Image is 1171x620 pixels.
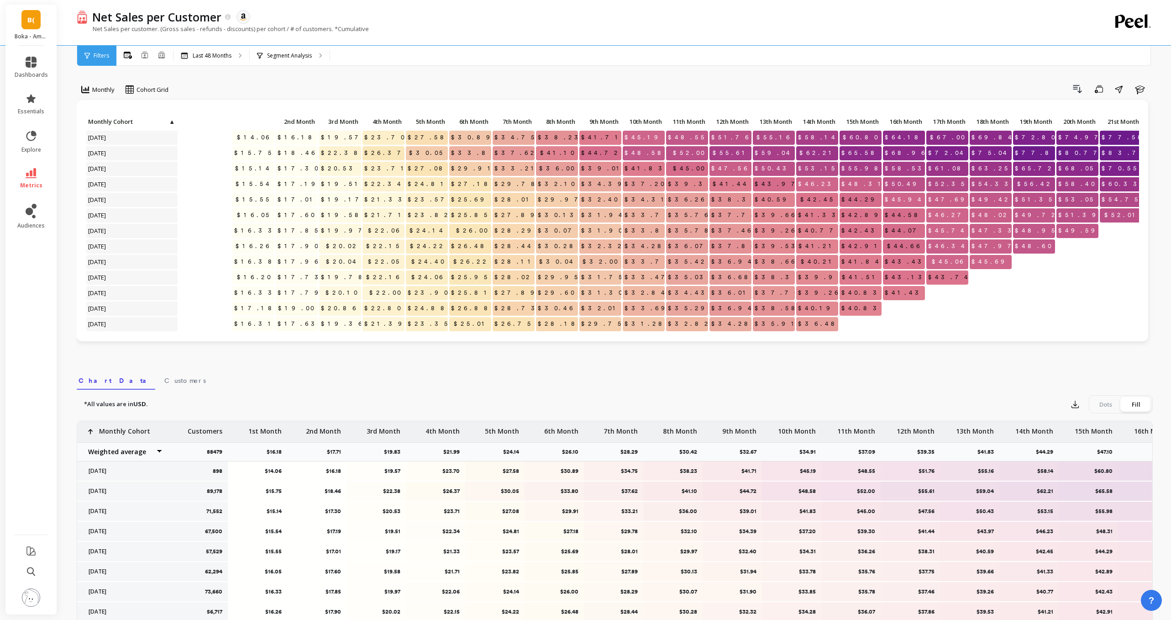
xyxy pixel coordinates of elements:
span: 8th Month [538,118,575,125]
span: $52.35 [926,177,970,191]
span: $16.38 [232,255,280,269]
span: $26.00 [454,224,491,238]
span: $63.25 [970,162,1013,175]
span: $32.40 [579,193,621,207]
span: $16.33 [232,286,280,300]
span: $55.98 [840,162,887,175]
span: $45.94 [883,193,926,207]
div: Toggle SortBy [796,115,839,129]
span: dashboards [15,71,48,79]
span: $41.10 [538,146,578,160]
span: $37.20 [623,177,668,191]
span: $22.06 [366,224,404,238]
span: $26.22 [452,255,491,269]
span: $41.33 [796,208,844,222]
span: essentials [18,108,44,115]
span: $20.53 [319,162,361,175]
span: $70.55 [1100,162,1142,175]
span: Filters [94,52,109,59]
span: $41.84 [840,255,884,269]
span: $45.00 [671,162,708,175]
span: $72.80 [1013,131,1059,144]
span: $42.43 [840,224,883,238]
span: $18.46 [276,146,320,160]
span: $17.60 [276,208,318,222]
span: $44.29 [840,193,883,207]
span: $44.72 [579,146,623,160]
span: $37.75 [709,208,760,222]
span: $60.80 [841,131,882,144]
div: Toggle SortBy [926,115,969,129]
span: $17.30 [276,162,322,175]
span: $15.54 [234,177,274,191]
div: Toggle SortBy [1013,115,1056,129]
span: [DATE] [86,131,109,144]
span: $30.13 [536,208,582,222]
span: $43.43 [883,255,930,269]
span: $36.00 [537,162,578,175]
span: $44.66 [885,239,925,253]
span: 16th Month [885,118,922,125]
div: Toggle SortBy [1056,115,1099,129]
span: $31.75 [579,270,627,284]
p: 5th Month [406,115,448,128]
span: $17.73 [276,270,327,284]
span: $15.55 [234,193,274,207]
p: Net Sales per customer. (Gross sales - refunds - discounts) per cohort / # of customers. *Cumulative [77,25,369,33]
span: $69.84 [970,131,1017,144]
span: $40.21 [799,255,838,269]
span: $39.26 [753,224,800,238]
span: $30.04 [537,255,578,269]
span: $45.19 [623,131,667,144]
span: $39.01 [579,162,626,175]
span: $53.15 [796,162,840,175]
span: $34.28 [623,239,670,253]
span: $36.68 [709,270,756,284]
span: $17.85 [276,224,323,238]
span: $22.16 [364,270,404,284]
span: B( [27,15,35,25]
span: $17.01 [276,193,319,207]
span: $29.95 [536,270,583,284]
span: $34.75 [493,131,540,144]
span: $20.10 [324,286,361,300]
p: Segment Analysis [267,52,312,59]
span: 10th Month [625,118,662,125]
span: $83.76 [1100,146,1150,160]
p: 6th Month [449,115,491,128]
span: $28.29 [493,224,540,238]
span: $33.78 [623,208,677,222]
span: Chart Data [79,376,153,385]
span: $26.37 [362,146,410,160]
span: $22.05 [366,255,404,269]
span: $62.21 [798,146,838,160]
p: 7th Month [493,115,535,128]
span: $27.08 [406,162,451,175]
span: $17.96 [276,255,323,269]
span: $47.97 [970,239,1020,253]
span: $24.40 [410,255,448,269]
span: $28.01 [493,193,536,207]
div: Toggle SortBy [666,115,709,129]
span: $72.04 [926,146,968,160]
span: $19.51 [319,177,364,191]
span: $49.42 [970,193,1013,207]
span: $35.76 [666,208,713,222]
span: $34.31 [623,193,671,207]
p: 18th Month [970,115,1012,128]
span: Cohort Grid [137,85,168,94]
span: $40.77 [796,224,842,238]
span: $54.33 [970,177,1017,191]
p: 17th Month [926,115,968,128]
span: $15.75 [232,146,277,160]
span: $29.91 [449,162,497,175]
div: Toggle SortBy [579,115,622,129]
span: $31.94 [579,208,627,222]
span: $16.33 [232,224,280,238]
span: $24.14 [408,224,448,238]
span: 15th Month [841,118,879,125]
span: $38.66 [753,255,800,269]
span: $77.58 [1100,131,1150,144]
span: $32.00 [581,255,621,269]
span: $41.21 [797,239,838,253]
